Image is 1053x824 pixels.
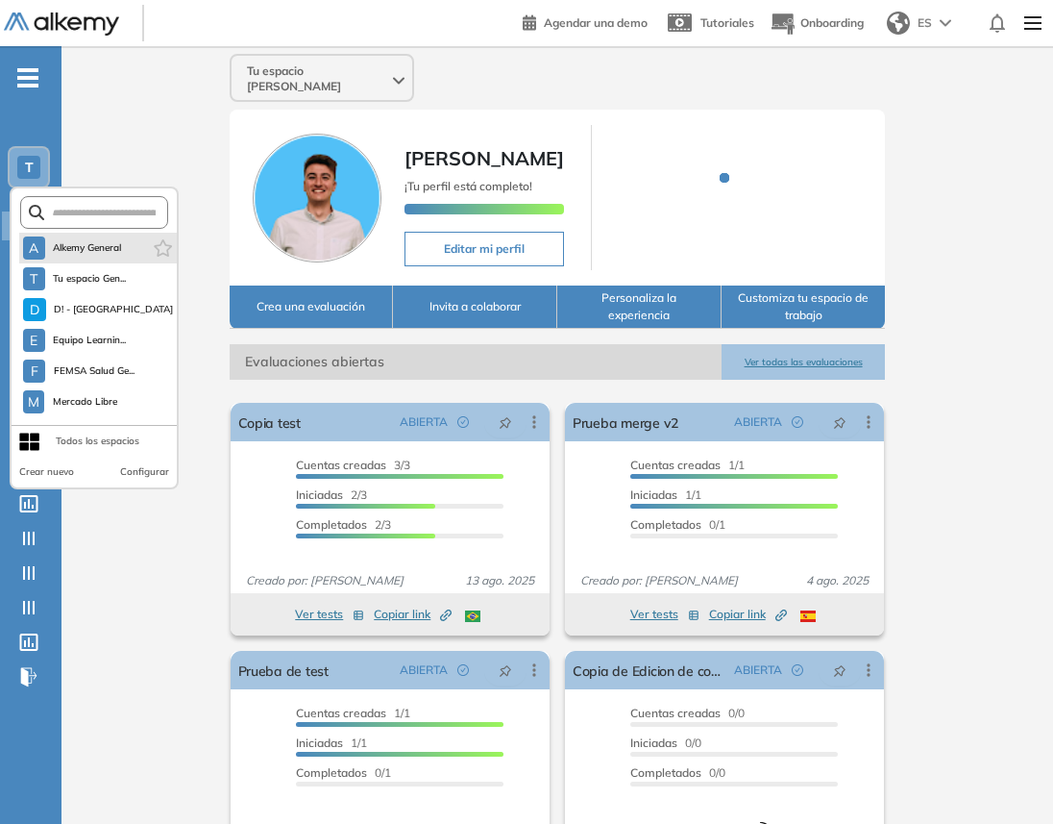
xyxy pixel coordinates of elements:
[630,458,721,472] span: Cuentas creadas
[296,517,367,532] span: Completados
[374,606,452,623] span: Copiar link
[484,655,526,686] button: pushpin
[17,76,38,80] i: -
[31,363,38,379] span: F
[30,333,37,348] span: E
[800,15,864,30] span: Onboarding
[709,606,787,623] span: Copiar link
[734,662,782,679] span: ABIERTA
[400,413,448,431] span: ABIERTA
[1016,4,1049,42] img: Menu
[404,146,564,170] span: [PERSON_NAME]
[523,10,648,33] a: Agendar una demo
[722,344,886,380] button: Ver todas las evaluaciones
[53,363,135,379] span: FEMSA Salud Ge...
[499,414,512,430] span: pushpin
[296,765,391,780] span: 0/1
[792,664,803,676] span: check-circle
[238,572,411,589] span: Creado por: [PERSON_NAME]
[887,12,910,35] img: world
[295,603,364,626] button: Ver tests
[296,487,367,502] span: 2/3
[800,611,816,622] img: ESP
[573,572,746,589] span: Creado por: [PERSON_NAME]
[557,286,722,329] button: Personaliza la experiencia
[296,736,343,750] span: Iniciadas
[630,765,701,780] span: Completados
[230,344,722,380] span: Evaluaciones abiertas
[457,416,469,428] span: check-circle
[630,458,745,472] span: 1/1
[52,394,118,410] span: Mercado Libre
[722,286,886,329] button: Customiza tu espacio de trabajo
[404,232,564,266] button: Editar mi perfil
[833,662,846,678] span: pushpin
[798,572,876,589] span: 4 ago. 2025
[792,416,803,428] span: check-circle
[53,240,122,256] span: Alkemy General
[573,403,678,441] a: Prueba merge v2
[630,487,677,502] span: Iniciadas
[238,651,329,689] a: Prueba de test
[296,458,410,472] span: 3/3
[734,413,782,431] span: ABIERTA
[940,19,951,27] img: arrow
[457,572,542,589] span: 13 ago. 2025
[19,464,74,480] button: Crear nuevo
[247,63,389,94] span: Tu espacio [PERSON_NAME]
[465,611,480,622] img: BRA
[404,179,532,193] span: ¡Tu perfil está completo!
[25,160,34,175] span: T
[630,765,725,780] span: 0/0
[700,15,754,30] span: Tutoriales
[120,464,169,480] button: Configurar
[630,736,677,750] span: Iniciadas
[630,706,721,720] span: Cuentas creadas
[630,706,745,720] span: 0/0
[630,736,701,750] span: 0/0
[4,12,119,37] img: Logo
[819,407,861,437] button: pushpin
[296,765,367,780] span: Completados
[53,333,127,348] span: Equipo Learnin...
[296,706,410,720] span: 1/1
[28,394,39,410] span: M
[630,487,701,502] span: 1/1
[499,662,512,678] span: pushpin
[630,517,701,532] span: Completados
[374,603,452,626] button: Copiar link
[833,414,846,430] span: pushpin
[544,15,648,30] span: Agendar una demo
[457,664,469,676] span: check-circle
[296,736,367,750] span: 1/1
[957,732,1053,824] iframe: Chat Widget
[709,603,787,626] button: Copiar link
[238,403,301,441] a: Copia test
[573,651,726,689] a: Copia de Edicion de complementarias
[819,655,861,686] button: pushpin
[484,407,526,437] button: pushpin
[29,240,38,256] span: A
[400,662,448,679] span: ABIERTA
[56,434,139,449] div: Todos los espacios
[918,14,932,32] span: ES
[253,134,381,262] img: Foto de perfil
[296,458,386,472] span: Cuentas creadas
[296,706,386,720] span: Cuentas creadas
[630,517,725,532] span: 0/1
[230,286,394,329] button: Crea una evaluación
[296,487,343,502] span: Iniciadas
[630,603,699,626] button: Ver tests
[770,3,864,44] button: Onboarding
[393,286,557,329] button: Invita a colaborar
[296,517,391,532] span: 2/3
